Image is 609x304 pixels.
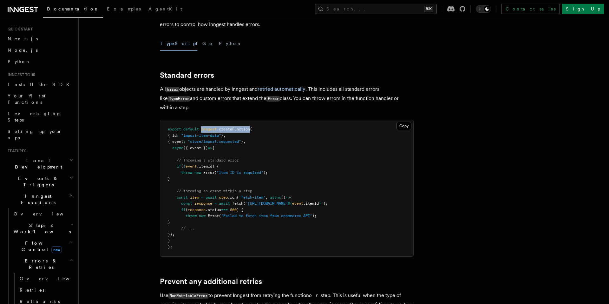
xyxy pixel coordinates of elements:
[11,222,71,235] span: Steps & Workflows
[476,5,491,13] button: Toggle dark mode
[230,208,237,212] span: 500
[181,164,183,169] span: (
[43,2,103,18] a: Documentation
[214,201,217,206] span: =
[270,195,281,200] span: async
[177,164,181,169] span: if
[241,139,243,144] span: }
[168,139,183,144] span: { event
[8,48,38,53] span: Node.js
[206,208,221,212] span: .status
[285,195,290,200] span: =>
[424,6,433,12] kbd: ⌘K
[219,201,230,206] span: await
[177,189,252,193] span: // throwing an error within a step
[5,72,36,77] span: Inngest tour
[281,195,285,200] span: ()
[11,258,69,270] span: Errors & Retries
[501,4,560,14] a: Contact sales
[219,36,242,51] button: Python
[172,146,183,150] span: async
[228,195,237,200] span: .run
[237,208,243,212] span: ) {
[5,193,69,206] span: Inngest Functions
[258,86,305,92] a: retried automatically
[8,36,38,41] span: Next.js
[168,293,208,299] code: NonRetriableError
[239,195,265,200] span: 'fetch-item'
[181,226,194,230] span: // ...
[181,208,186,212] span: if
[168,232,174,237] span: });
[160,277,262,286] a: Prevent any additional retries
[309,292,321,298] em: or
[181,170,192,175] span: throw
[186,214,197,218] span: throw
[5,190,75,208] button: Inngest Functions
[232,201,243,206] span: fetch
[208,214,219,218] span: Error
[5,27,33,32] span: Quick start
[183,146,208,150] span: ({ event })
[221,133,223,138] span: }
[177,133,179,138] span: :
[8,59,31,64] span: Python
[5,33,75,44] a: Next.js
[183,127,199,131] span: default
[168,96,190,102] code: TypeError
[201,127,217,131] span: inngest
[160,36,197,51] button: TypeScript
[194,170,201,175] span: new
[562,4,604,14] a: Sign Up
[292,201,303,206] span: event
[8,111,61,122] span: Leveraging Steps
[168,238,170,243] span: }
[396,122,411,130] button: Copy
[219,195,228,200] span: step
[8,82,73,87] span: Install the SDK
[312,214,317,218] span: );
[221,214,312,218] span: "Failed to fetch item from ecommerce API"
[201,195,203,200] span: =
[168,127,181,131] span: export
[265,195,268,200] span: ,
[266,96,280,102] code: Error
[217,127,250,131] span: .createFunction
[11,255,75,273] button: Errors & Retries
[223,133,226,138] span: ,
[181,133,221,138] span: "import-item-data"
[5,173,75,190] button: Events & Triggers
[8,129,62,140] span: Setting up your app
[5,79,75,90] a: Install the SDK
[194,201,212,206] span: response
[5,175,69,188] span: Events & Triggers
[263,170,268,175] span: );
[206,195,217,200] span: await
[5,56,75,67] a: Python
[11,220,75,237] button: Steps & Workflows
[183,164,186,169] span: !
[183,139,186,144] span: :
[237,195,239,200] span: (
[5,155,75,173] button: Local Development
[20,287,44,293] span: Retries
[319,201,321,206] span: }
[103,2,145,17] a: Examples
[5,157,69,170] span: Local Development
[160,85,414,112] p: All objects are handled by Inngest and . This includes all standard errors like and custom errors...
[221,208,228,212] span: ===
[14,211,79,216] span: Overview
[303,201,319,206] span: .itemId
[168,245,172,249] span: );
[203,170,214,175] span: Error
[217,170,263,175] span: "Item ID is required"
[5,149,26,154] span: Features
[5,44,75,56] a: Node.js
[250,127,252,131] span: (
[51,246,62,253] span: new
[145,2,186,17] a: AgentKit
[5,108,75,126] a: Leveraging Steps
[8,93,45,105] span: Your first Functions
[11,237,75,255] button: Flow Controlnew
[321,201,323,206] span: `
